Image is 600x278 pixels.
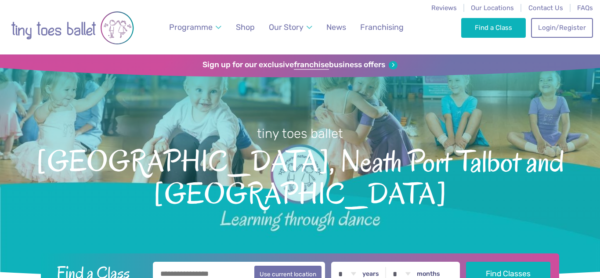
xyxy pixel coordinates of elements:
[165,18,226,37] a: Programme
[461,18,526,37] a: Find a Class
[269,22,304,32] span: Our Story
[294,60,329,70] strong: franchise
[431,4,457,12] a: Reviews
[232,18,259,37] a: Shop
[257,126,343,141] small: tiny toes ballet
[362,270,379,278] label: years
[202,60,397,70] a: Sign up for our exclusivefranchisebusiness offers
[236,22,255,32] span: Shop
[577,4,593,12] a: FAQs
[265,18,317,37] a: Our Story
[360,22,404,32] span: Franchising
[531,18,593,37] a: Login/Register
[417,270,440,278] label: months
[15,142,585,210] span: [GEOGRAPHIC_DATA], Neath Port Talbot and [GEOGRAPHIC_DATA]
[322,18,350,37] a: News
[356,18,408,37] a: Franchising
[11,6,134,50] img: tiny toes ballet
[471,4,514,12] a: Our Locations
[326,22,346,32] span: News
[169,22,213,32] span: Programme
[528,4,563,12] a: Contact Us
